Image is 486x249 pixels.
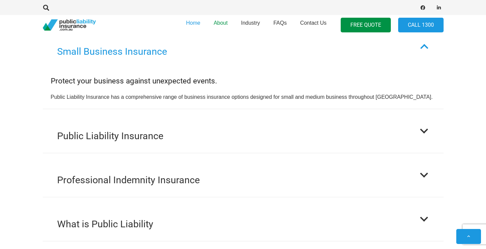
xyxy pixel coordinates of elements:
[57,217,153,231] h2: What is Public Liability
[43,197,444,241] button: What is Public Liability
[40,5,53,11] a: Search
[43,25,444,68] button: Small Business Insurance
[57,44,167,59] h2: Small Business Insurance
[51,76,436,85] h5: Protect your business against unexpected events.
[214,20,228,26] span: About
[179,13,207,37] a: Home
[267,13,293,37] a: FAQs
[57,173,200,187] h2: Professional Indemnity Insurance
[186,20,200,26] span: Home
[273,20,287,26] span: FAQs
[456,229,481,244] a: Back to top
[300,20,326,26] span: Contact Us
[57,129,163,143] h2: Public Liability Insurance
[341,18,391,33] a: FREE QUOTE
[43,109,444,153] button: Public Liability Insurance
[43,19,96,31] a: pli_logotransparent
[51,93,436,101] p: Public Liability Insurance has a comprehensive range of business insurance options designed for s...
[43,153,444,197] button: Professional Indemnity Insurance
[207,13,234,37] a: About
[234,13,267,37] a: Industry
[398,18,444,33] a: Call 1300
[418,3,428,12] a: Facebook
[293,13,333,37] a: Contact Us
[434,3,444,12] a: LinkedIn
[241,20,260,26] span: Industry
